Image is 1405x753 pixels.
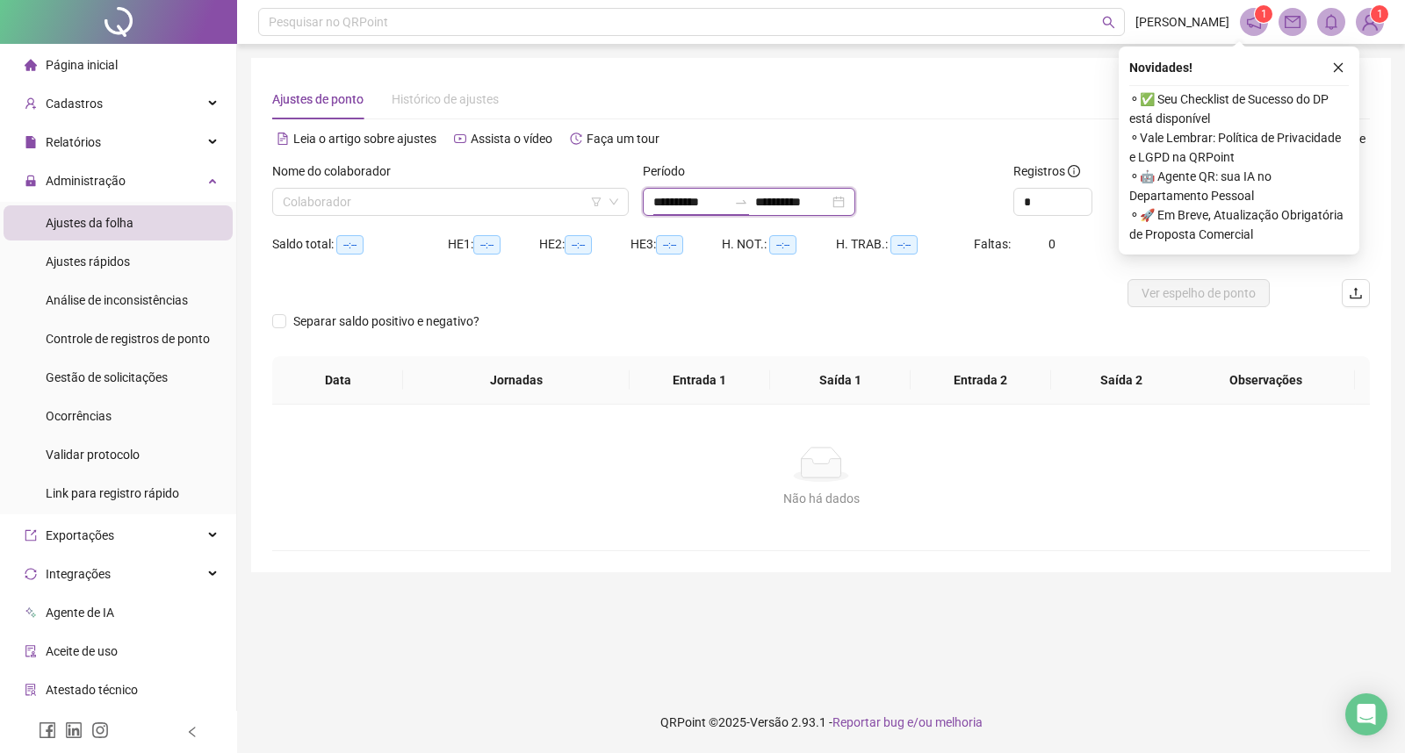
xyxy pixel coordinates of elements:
[91,721,109,739] span: instagram
[392,92,499,106] span: Histórico de ajustes
[277,133,289,145] span: file-text
[630,356,770,405] th: Entrada 1
[293,132,436,146] span: Leia o artigo sobre ajustes
[46,174,126,188] span: Administração
[286,312,486,331] span: Separar saldo positivo e negativo?
[656,235,683,255] span: --:--
[1285,14,1301,30] span: mail
[770,356,911,405] th: Saída 1
[46,370,168,384] span: Gestão de solicitações
[46,448,140,462] span: Validar protocolo
[1261,8,1267,20] span: 1
[46,58,118,72] span: Página inicial
[539,234,630,255] div: HE 2:
[1357,9,1383,35] img: 92263
[630,234,722,255] div: HE 3:
[39,721,56,739] span: facebook
[1048,237,1056,251] span: 0
[65,721,83,739] span: linkedin
[25,97,37,110] span: user-add
[1135,12,1229,32] span: [PERSON_NAME]
[25,136,37,148] span: file
[403,356,630,405] th: Jornadas
[46,97,103,111] span: Cadastros
[1102,16,1115,29] span: search
[890,235,918,255] span: --:--
[769,235,796,255] span: --:--
[836,234,973,255] div: H. TRAB.:
[565,235,592,255] span: --:--
[293,489,1349,508] div: Não há dados
[272,234,448,255] div: Saldo total:
[1371,5,1388,23] sup: Atualize o seu contato no menu Meus Dados
[1332,61,1344,74] span: close
[237,692,1405,753] footer: QRPoint © 2025 - 2.93.1 -
[46,683,138,697] span: Atestado técnico
[974,237,1013,251] span: Faltas:
[1013,161,1080,181] span: Registros
[272,92,364,106] span: Ajustes de ponto
[46,486,179,500] span: Link para registro rápido
[46,135,101,149] span: Relatórios
[1377,8,1383,20] span: 1
[473,235,501,255] span: --:--
[25,645,37,657] span: audit
[454,133,466,145] span: youtube
[186,726,198,738] span: left
[1128,279,1270,307] button: Ver espelho de ponto
[722,234,836,255] div: H. NOT.:
[25,568,37,580] span: sync
[587,132,659,146] span: Faça um tour
[272,356,403,405] th: Data
[734,195,748,209] span: swap-right
[46,332,210,346] span: Controle de registros de ponto
[272,161,402,181] label: Nome do colaborador
[1068,165,1080,177] span: info-circle
[1255,5,1272,23] sup: 1
[46,409,112,423] span: Ocorrências
[1323,14,1339,30] span: bell
[471,132,552,146] span: Assista o vídeo
[25,529,37,541] span: export
[1051,356,1192,405] th: Saída 2
[1191,370,1341,390] span: Observações
[46,606,114,620] span: Agente de IA
[25,59,37,71] span: home
[46,528,114,542] span: Exportações
[591,197,602,207] span: filter
[1129,205,1349,244] span: ⚬ 🚀 Em Breve, Atualização Obrigatória de Proposta Comercial
[750,715,789,729] span: Versão
[1129,167,1349,205] span: ⚬ 🤖 Agente QR: sua IA no Departamento Pessoal
[25,175,37,187] span: lock
[46,644,118,658] span: Aceite de uso
[643,161,696,181] label: Período
[1129,128,1349,167] span: ⚬ Vale Lembrar: Política de Privacidade e LGPD na QRPoint
[1345,693,1387,735] div: Open Intercom Messenger
[911,356,1051,405] th: Entrada 2
[832,715,983,729] span: Reportar bug e/ou melhoria
[1177,356,1355,405] th: Observações
[1129,58,1192,77] span: Novidades !
[1129,90,1349,128] span: ⚬ ✅ Seu Checklist de Sucesso do DP está disponível
[46,293,188,307] span: Análise de inconsistências
[570,133,582,145] span: history
[46,255,130,269] span: Ajustes rápidos
[25,684,37,696] span: solution
[1246,14,1262,30] span: notification
[1349,286,1363,300] span: upload
[46,567,111,581] span: Integrações
[448,234,539,255] div: HE 1:
[734,195,748,209] span: to
[336,235,364,255] span: --:--
[609,197,619,207] span: down
[46,216,133,230] span: Ajustes da folha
